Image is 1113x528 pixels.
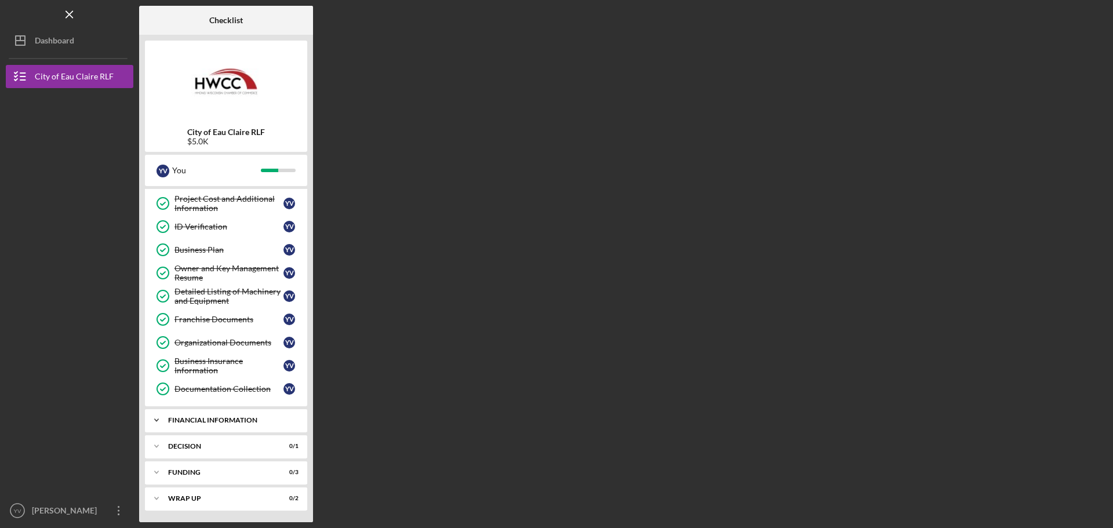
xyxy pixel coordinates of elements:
[209,16,243,25] b: Checklist
[151,261,301,285] a: Owner and Key Management ResumeYV
[29,499,104,525] div: [PERSON_NAME]
[151,285,301,308] a: Detailed Listing of Machinery and EquipmentYV
[151,215,301,238] a: ID VerificationYV
[283,221,295,232] div: Y V
[278,469,299,476] div: 0 / 3
[14,508,21,514] text: YV
[35,65,114,91] div: City of Eau Claire RLF
[278,495,299,502] div: 0 / 2
[187,128,265,137] b: City of Eau Claire RLF
[283,360,295,372] div: Y V
[151,377,301,400] a: Documentation CollectionYV
[174,194,283,213] div: Project Cost and Additional Information
[174,222,283,231] div: ID Verification
[174,384,283,394] div: Documentation Collection
[168,417,293,424] div: Financial Information
[174,264,283,282] div: Owner and Key Management Resume
[168,443,270,450] div: Decision
[151,331,301,354] a: Organizational DocumentsYV
[283,314,295,325] div: Y V
[151,238,301,261] a: Business PlanYV
[168,495,270,502] div: Wrap Up
[283,198,295,209] div: Y V
[174,338,283,347] div: Organizational Documents
[187,137,265,146] div: $5.0K
[151,192,301,215] a: Project Cost and Additional InformationYV
[6,499,133,522] button: YV[PERSON_NAME]
[283,267,295,279] div: Y V
[283,244,295,256] div: Y V
[6,65,133,88] button: City of Eau Claire RLF
[145,46,307,116] img: Product logo
[168,469,270,476] div: Funding
[174,315,283,324] div: Franchise Documents
[172,161,261,180] div: You
[278,443,299,450] div: 0 / 1
[283,383,295,395] div: Y V
[283,290,295,302] div: Y V
[157,165,169,177] div: Y V
[35,29,74,55] div: Dashboard
[151,354,301,377] a: Business Insurance InformationYV
[174,356,283,375] div: Business Insurance Information
[174,245,283,254] div: Business Plan
[151,308,301,331] a: Franchise DocumentsYV
[6,29,133,52] button: Dashboard
[174,287,283,305] div: Detailed Listing of Machinery and Equipment
[283,337,295,348] div: Y V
